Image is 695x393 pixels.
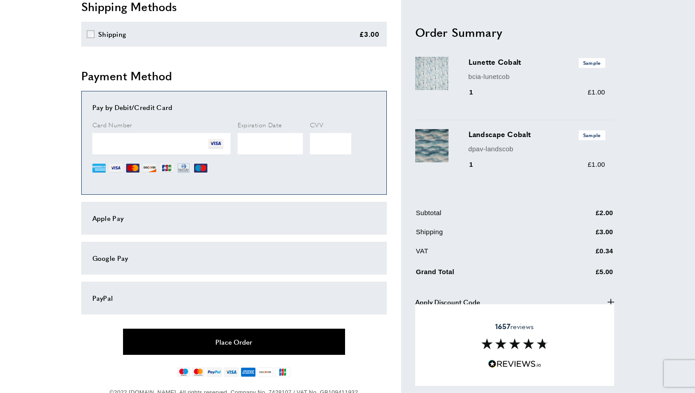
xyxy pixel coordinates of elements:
[416,246,551,263] td: VAT
[224,367,238,377] img: visa
[92,133,230,154] iframe: Secure Credit Card Frame - Credit Card Number
[92,213,376,224] div: Apple Pay
[143,161,156,175] img: DI.png
[194,161,207,175] img: MI.png
[416,227,551,244] td: Shipping
[488,360,541,368] img: Reviews.io 5 stars
[416,265,551,284] td: Grand Total
[92,120,132,129] span: Card Number
[469,71,605,82] p: bcia-lunetcob
[92,161,106,175] img: AE.png
[241,367,256,377] img: american-express
[359,29,380,39] div: £3.00
[415,296,480,307] span: Apply Discount Code
[123,329,345,355] button: Place Order
[495,322,534,331] span: reviews
[579,130,605,140] span: Sample
[481,338,548,349] img: Reviews section
[208,136,223,151] img: VI.png
[415,24,614,40] h2: Order Summary
[177,161,191,175] img: DN.png
[415,57,449,90] img: Lunette Cobalt
[310,120,323,129] span: CVV
[552,227,613,244] td: £3.00
[552,265,613,284] td: £5.00
[469,57,605,67] h3: Lunette Cobalt
[469,87,486,98] div: 1
[310,133,351,154] iframe: Secure Credit Card Frame - CVV
[579,58,605,67] span: Sample
[81,68,387,84] h2: Payment Method
[109,161,123,175] img: VI.png
[92,102,376,113] div: Pay by Debit/Credit Card
[469,159,486,170] div: 1
[258,367,273,377] img: discover
[552,208,613,225] td: £2.00
[495,321,510,331] strong: 1657
[469,143,605,154] p: dpav-landscob
[192,367,205,377] img: mastercard
[275,367,290,377] img: jcb
[92,293,376,303] div: PayPal
[160,161,173,175] img: JCB.png
[415,129,449,162] img: Landscape Cobalt
[588,88,605,96] span: £1.00
[416,208,551,225] td: Subtotal
[207,367,222,377] img: paypal
[588,161,605,168] span: £1.00
[552,246,613,263] td: £0.34
[177,367,190,377] img: maestro
[92,253,376,263] div: Google Pay
[126,161,139,175] img: MC.png
[98,29,126,39] div: Shipping
[238,133,303,154] iframe: Secure Credit Card Frame - Expiration Date
[469,129,605,140] h3: Landscape Cobalt
[238,120,282,129] span: Expiration Date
